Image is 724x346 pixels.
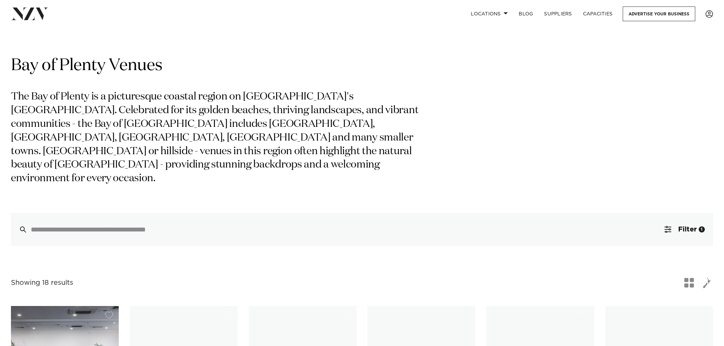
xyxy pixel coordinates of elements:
[699,226,705,232] div: 1
[11,8,48,20] img: nzv-logo.png
[465,6,513,21] a: Locations
[578,6,618,21] a: Capacities
[678,226,697,233] span: Filter
[656,213,713,246] button: Filter1
[623,6,695,21] a: Advertise your business
[11,278,73,288] div: Showing 18 results
[11,90,434,186] p: The Bay of Plenty is a picturesque coastal region on [GEOGRAPHIC_DATA]'s [GEOGRAPHIC_DATA]. Celeb...
[513,6,539,21] a: BLOG
[11,55,713,77] h1: Bay of Plenty Venues
[539,6,577,21] a: SUPPLIERS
